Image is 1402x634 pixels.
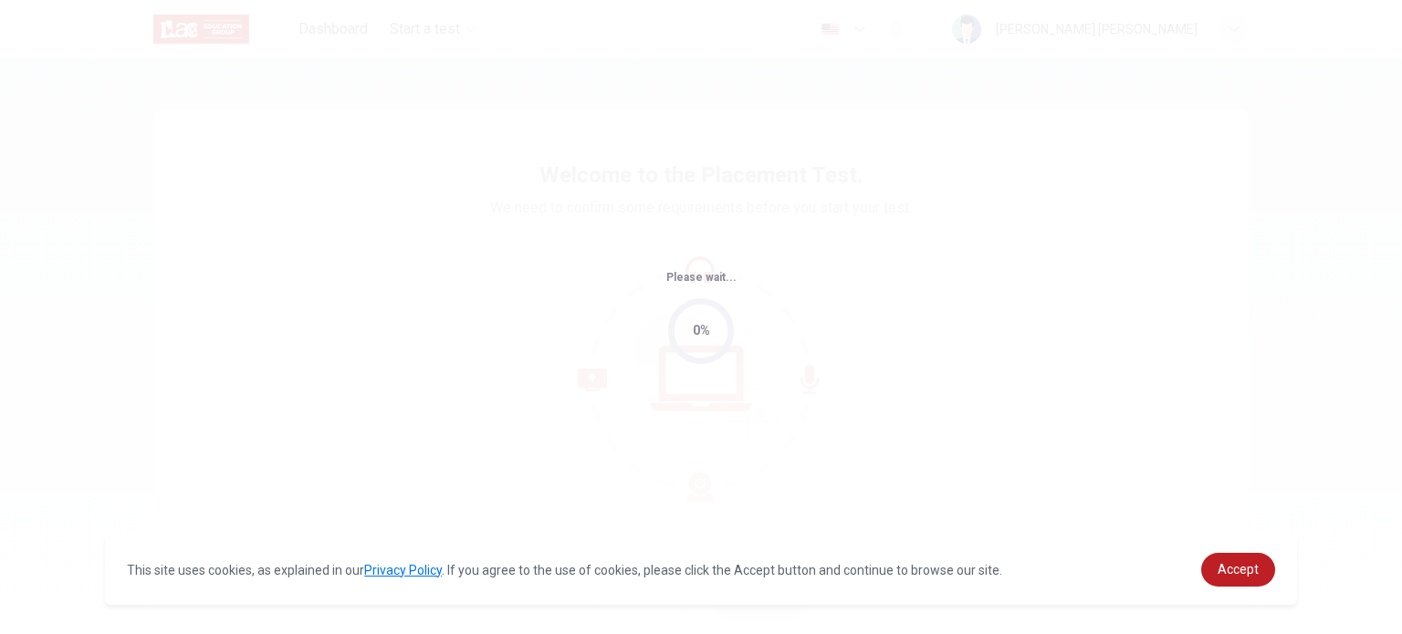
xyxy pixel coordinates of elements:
[127,563,1002,577] span: This site uses cookies, as explained in our . If you agree to the use of cookies, please click th...
[1201,553,1275,587] a: dismiss cookie message
[364,563,442,577] a: Privacy Policy
[693,320,710,341] div: 0%
[1218,562,1259,577] span: Accept
[105,535,1297,605] div: cookieconsent
[666,271,737,284] span: Please wait...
